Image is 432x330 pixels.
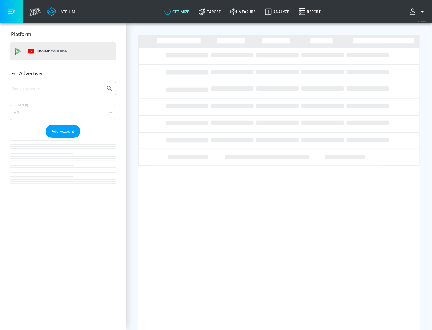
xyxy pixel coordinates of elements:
[10,105,116,120] div: A-Z
[160,1,194,22] a: optimize
[52,128,74,135] span: Add Account
[10,26,116,43] div: Platform
[10,138,116,196] nav: list of Advertiser
[194,1,226,22] a: Target
[226,1,260,22] a: measure
[10,42,116,60] div: DV360: Youtube
[19,70,43,77] p: Advertiser
[10,65,116,82] div: Advertiser
[418,20,426,23] span: v 4.19.0
[51,48,67,54] p: Youtube
[58,9,75,14] div: Atrium
[10,82,116,196] div: Advertiser
[12,85,103,92] input: Search by name
[17,103,30,107] label: Sort By
[260,1,294,22] a: Analyze
[37,48,67,55] p: DV360:
[294,1,325,22] a: Report
[47,7,75,16] a: Atrium
[46,125,80,138] button: Add Account
[11,31,31,37] p: Platform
